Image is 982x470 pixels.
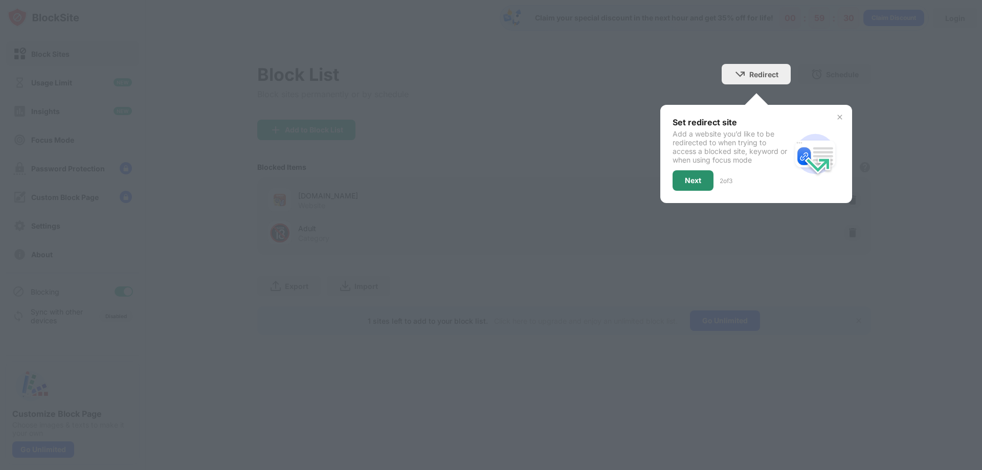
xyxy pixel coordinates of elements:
[791,129,840,178] img: redirect.svg
[673,117,791,127] div: Set redirect site
[836,113,844,121] img: x-button.svg
[685,176,701,185] div: Next
[720,177,732,185] div: 2 of 3
[749,70,778,79] div: Redirect
[673,129,791,164] div: Add a website you’d like to be redirected to when trying to access a blocked site, keyword or whe...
